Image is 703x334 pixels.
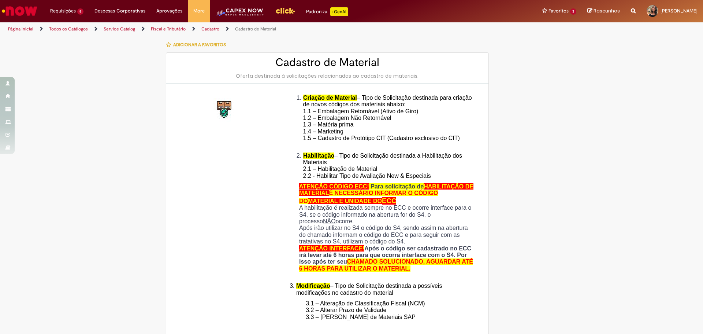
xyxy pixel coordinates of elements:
img: click_logo_yellow_360x200.png [275,5,295,16]
div: Padroniza [306,7,348,16]
span: Favoritos [548,7,569,15]
h2: Cadastro de Material [174,56,481,69]
span: Modificação [296,283,330,289]
span: É NECESSÁRIO INFORMAR O CÓDIGO DO [299,190,438,204]
span: [PERSON_NAME] [661,8,698,14]
span: Habilitação [303,153,334,159]
span: 3.1 – Alteração de Classificação Fiscal (NCM) 3.2 – Alterar Prazo de Validade 3.3 – [PERSON_NAME]... [306,300,425,320]
span: ATENÇÃO INTERFACE! [299,245,364,252]
a: Cadastro [201,26,219,32]
span: Despesas Corporativas [94,7,145,15]
a: Service Catalog [104,26,135,32]
p: +GenAi [330,7,348,16]
p: Após irão utilizar no S4 o código do S4, sendo assim na abertura do chamado informam o código do ... [299,225,476,245]
a: Todos os Catálogos [49,26,88,32]
span: – Tipo de Solicitação destinada para criação de novos códigos dos materiais abaixo: 1.1 – Embalag... [303,95,472,148]
a: Rascunhos [587,8,620,15]
span: – Tipo de Solicitação destinada a Habilitação dos Materiais 2.1 – Habilitação de Material 2.2 - H... [303,153,462,179]
a: Fiscal e Tributário [151,26,186,32]
span: Rascunhos [594,7,620,14]
span: CHAMADO SOLUCIONADO, AGUARDAR ATÉ 6 HORAS PARA UTILIZAR O MATERIAL. [299,258,473,271]
ul: Trilhas de página [5,22,463,36]
span: Criação de Material [303,95,357,101]
div: Oferta destinada à solicitações relacionadas ao cadastro de materiais. [174,72,481,80]
button: Adicionar a Favoritos [166,37,230,52]
img: Cadastro de Material [213,98,237,122]
u: NÃO [323,218,336,224]
span: More [193,7,205,15]
span: 3 [570,8,576,15]
span: ECC [382,197,396,205]
span: Aprovações [156,7,182,15]
span: HABILITAÇÃO DE MATERIAL [299,183,473,196]
img: ServiceNow [1,4,38,18]
span: Requisições [50,7,76,15]
span: MATERIAL E UNIDADE DO [308,198,382,204]
li: – Tipo de Solicitação destinada a possíveis modificações no cadastro do material [296,283,476,296]
span: Para solicitação de [371,183,424,190]
span: 8 [77,8,83,15]
p: A habilitação é realizada sempre no ECC e ocorre interface para o S4, se o código informado na ab... [299,205,476,225]
span: ATENÇÃO CÓDIGO ECC! [299,183,369,190]
a: Página inicial [8,26,33,32]
strong: Após o código ser cadastrado no ECC irá levar até 6 horas para que ocorra interface com o S4. Por... [299,245,473,272]
img: CapexLogo5.png [216,7,264,22]
a: Cadastro de Material [235,26,276,32]
span: Adicionar a Favoritos [173,42,226,48]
